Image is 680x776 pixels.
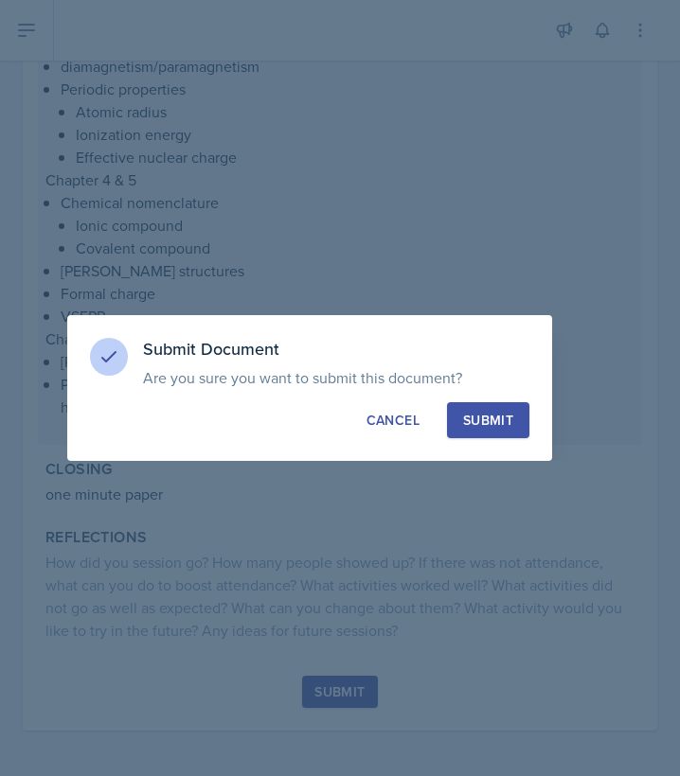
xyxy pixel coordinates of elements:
div: Cancel [367,411,420,430]
div: Submit [463,411,513,430]
button: Submit [447,402,529,438]
h3: Submit Document [143,338,529,361]
p: Are you sure you want to submit this document? [143,368,529,387]
button: Cancel [350,402,436,438]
